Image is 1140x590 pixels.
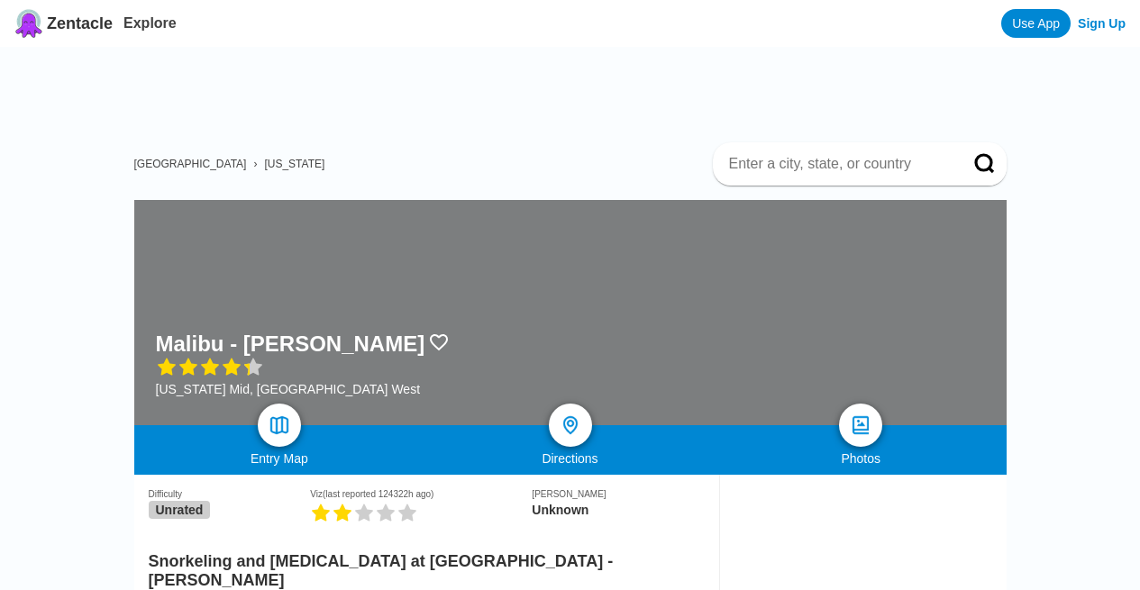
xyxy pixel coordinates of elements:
[839,404,882,447] a: photos
[727,155,949,173] input: Enter a city, state, or country
[134,158,247,170] a: [GEOGRAPHIC_DATA]
[264,158,324,170] a: [US_STATE]
[1078,16,1126,31] a: Sign Up
[253,158,257,170] span: ›
[424,451,716,466] div: Directions
[310,489,532,499] div: Viz (last reported 124322h ago)
[716,451,1007,466] div: Photos
[149,489,311,499] div: Difficulty
[47,14,113,33] span: Zentacle
[258,404,301,447] a: map
[850,414,871,436] img: photos
[560,414,581,436] img: directions
[149,501,211,519] span: Unrated
[149,541,705,590] h2: Snorkeling and [MEDICAL_DATA] at [GEOGRAPHIC_DATA] - [PERSON_NAME]
[14,9,43,38] img: Zentacle logo
[156,331,425,357] h1: Malibu - [PERSON_NAME]
[134,451,425,466] div: Entry Map
[269,414,290,436] img: map
[156,382,451,396] div: [US_STATE] Mid, [GEOGRAPHIC_DATA] West
[14,9,113,38] a: Zentacle logoZentacle
[1001,9,1071,38] a: Use App
[532,503,704,517] div: Unknown
[532,489,704,499] div: [PERSON_NAME]
[123,15,177,31] a: Explore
